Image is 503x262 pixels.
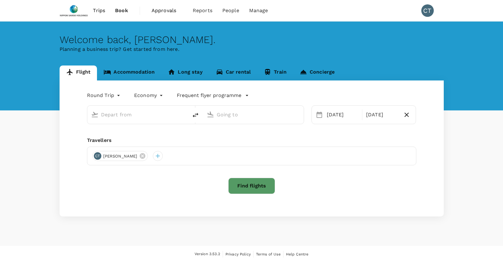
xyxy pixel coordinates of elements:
p: Frequent flyer programme [177,92,241,99]
img: Nippon Sanso Holdings Singapore Pte Ltd [60,4,88,17]
div: Welcome back , [PERSON_NAME] . [60,34,444,46]
a: Accommodation [97,65,161,80]
a: Help Centre [286,251,309,258]
div: CT [421,4,434,17]
div: CT [94,152,101,160]
div: [DATE] [324,109,361,121]
button: Open [299,114,301,115]
a: Privacy Policy [225,251,251,258]
span: Approvals [152,7,183,14]
a: Flight [60,65,97,80]
div: Travellers [87,137,416,144]
div: Economy [134,90,164,100]
a: Train [257,65,293,80]
div: Round Trip [87,90,122,100]
span: Reports [193,7,212,14]
button: Find flights [228,178,275,194]
a: Long stay [161,65,209,80]
p: Planning a business trip? Get started from here. [60,46,444,53]
span: [PERSON_NAME] [99,153,141,159]
span: Help Centre [286,252,309,256]
input: Depart from [101,110,175,119]
div: CT[PERSON_NAME] [92,151,148,161]
a: Concierge [293,65,341,80]
button: Open [184,114,185,115]
div: [DATE] [364,109,400,121]
a: Terms of Use [256,251,281,258]
span: Trips [93,7,105,14]
span: Privacy Policy [225,252,251,256]
input: Going to [217,110,291,119]
span: Terms of Use [256,252,281,256]
button: delete [188,108,203,123]
span: People [222,7,239,14]
span: Version 3.53.2 [195,251,220,257]
span: Manage [249,7,268,14]
a: Car rental [209,65,258,80]
button: Frequent flyer programme [177,92,249,99]
span: Book [115,7,128,14]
